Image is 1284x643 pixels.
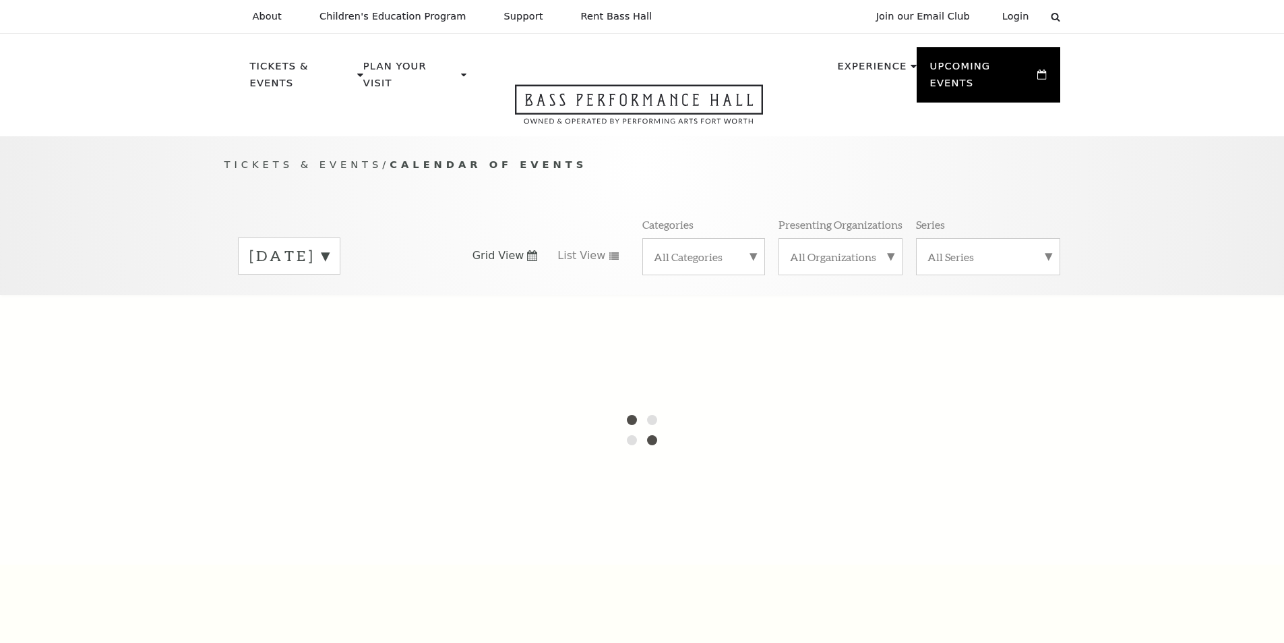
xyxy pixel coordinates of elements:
[581,11,652,22] p: Rent Bass Hall
[250,58,355,99] p: Tickets & Events
[557,248,605,263] span: List View
[930,58,1035,99] p: Upcoming Events
[837,58,907,82] p: Experience
[504,11,543,22] p: Support
[778,217,903,231] p: Presenting Organizations
[927,250,1049,264] label: All Series
[249,246,329,267] label: [DATE]
[642,217,694,231] p: Categories
[790,250,891,264] label: All Organizations
[472,248,524,263] span: Grid View
[363,58,458,99] p: Plan Your Visit
[916,217,945,231] p: Series
[654,250,754,264] label: All Categories
[253,11,282,22] p: About
[319,11,466,22] p: Children's Education Program
[390,159,587,170] span: Calendar of Events
[224,159,383,170] span: Tickets & Events
[224,157,1060,173] p: /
